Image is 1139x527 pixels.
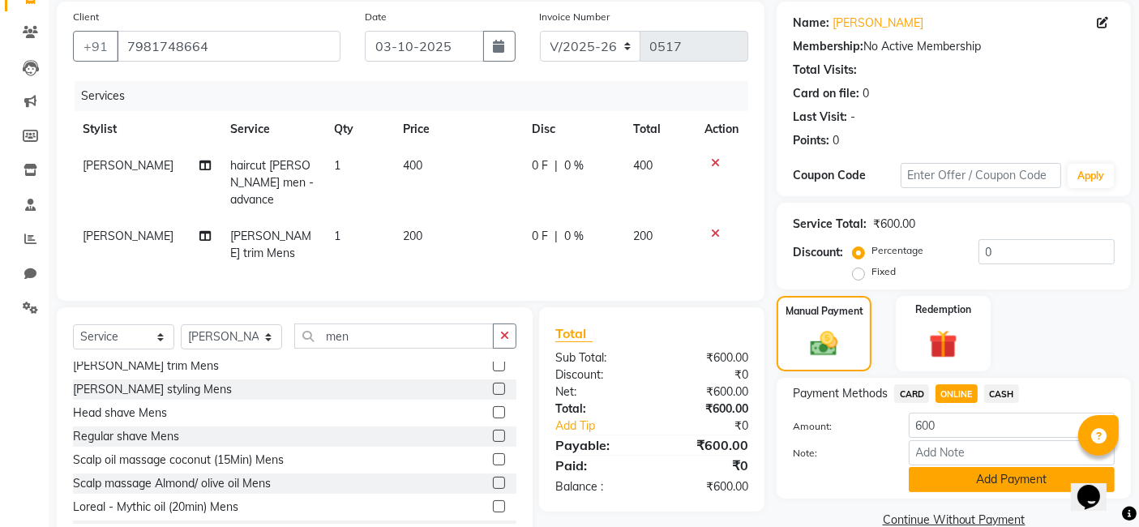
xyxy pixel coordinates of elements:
span: | [555,228,558,245]
a: Add Tip [543,418,670,435]
img: _gift.svg [920,327,966,362]
div: Discount: [543,366,652,383]
div: Head shave Mens [73,405,167,422]
div: Scalp massage Almond/ olive oil Mens [73,475,271,492]
span: 0 % [564,228,584,245]
div: Points: [793,132,829,149]
input: Enter Offer / Coupon Code [901,163,1061,188]
div: ₹0 [652,456,760,475]
span: Payment Methods [793,385,888,402]
span: [PERSON_NAME] trim Mens [230,229,311,260]
div: Coupon Code [793,167,900,184]
span: Total [555,325,593,342]
span: 0 F [532,157,548,174]
div: ₹600.00 [873,216,915,233]
th: Action [695,111,748,148]
label: Note: [781,446,896,461]
label: Client [73,10,99,24]
button: +91 [73,31,118,62]
span: 1 [334,158,340,173]
div: ₹0 [670,418,761,435]
div: Scalp oil massage coconut (15Min) Mens [73,452,284,469]
div: Total: [543,401,652,418]
span: haircut [PERSON_NAME] men - advance [230,158,314,207]
th: Stylist [73,111,221,148]
div: - [850,109,855,126]
a: [PERSON_NAME] [833,15,923,32]
div: No Active Membership [793,38,1115,55]
span: CARD [894,384,929,403]
th: Price [393,111,522,148]
div: Service Total: [793,216,867,233]
span: 400 [633,158,653,173]
label: Amount: [781,419,896,434]
input: Search or Scan [294,323,494,349]
div: ₹600.00 [652,349,760,366]
th: Total [623,111,695,148]
span: 0 % [564,157,584,174]
span: | [555,157,558,174]
label: Manual Payment [786,304,863,319]
label: Invoice Number [540,10,610,24]
div: Payable: [543,435,652,455]
th: Qty [324,111,393,148]
div: Paid: [543,456,652,475]
div: ₹600.00 [652,478,760,495]
div: [PERSON_NAME] styling Mens [73,381,232,398]
div: Sub Total: [543,349,652,366]
span: 200 [403,229,422,243]
button: Add Payment [909,467,1115,492]
span: CASH [984,384,1019,403]
label: Fixed [871,264,896,279]
div: Balance : [543,478,652,495]
span: [PERSON_NAME] [83,158,173,173]
div: Total Visits: [793,62,857,79]
div: Name: [793,15,829,32]
label: Redemption [915,302,971,317]
div: Membership: [793,38,863,55]
div: ₹600.00 [652,401,760,418]
div: Last Visit: [793,109,847,126]
span: [PERSON_NAME] [83,229,173,243]
div: ₹600.00 [652,383,760,401]
label: Date [365,10,387,24]
iframe: chat widget [1071,462,1123,511]
div: Discount: [793,244,843,261]
img: _cash.svg [802,328,846,360]
div: Regular shave Mens [73,428,179,445]
div: Loreal - Mythic oil (20min) Mens [73,499,238,516]
div: Net: [543,383,652,401]
div: 0 [833,132,839,149]
span: 400 [403,158,422,173]
div: Services [75,81,760,111]
span: 200 [633,229,653,243]
div: Card on file: [793,85,859,102]
label: Percentage [871,243,923,258]
input: Search by Name/Mobile/Email/Code [117,31,340,62]
span: 1 [334,229,340,243]
button: Apply [1068,164,1114,188]
th: Service [221,111,324,148]
th: Disc [522,111,623,148]
div: ₹600.00 [652,435,760,455]
input: Amount [909,413,1115,438]
div: [PERSON_NAME] trim Mens [73,358,219,375]
div: 0 [863,85,869,102]
span: 0 F [532,228,548,245]
input: Add Note [909,440,1115,465]
div: ₹0 [652,366,760,383]
span: ONLINE [936,384,978,403]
